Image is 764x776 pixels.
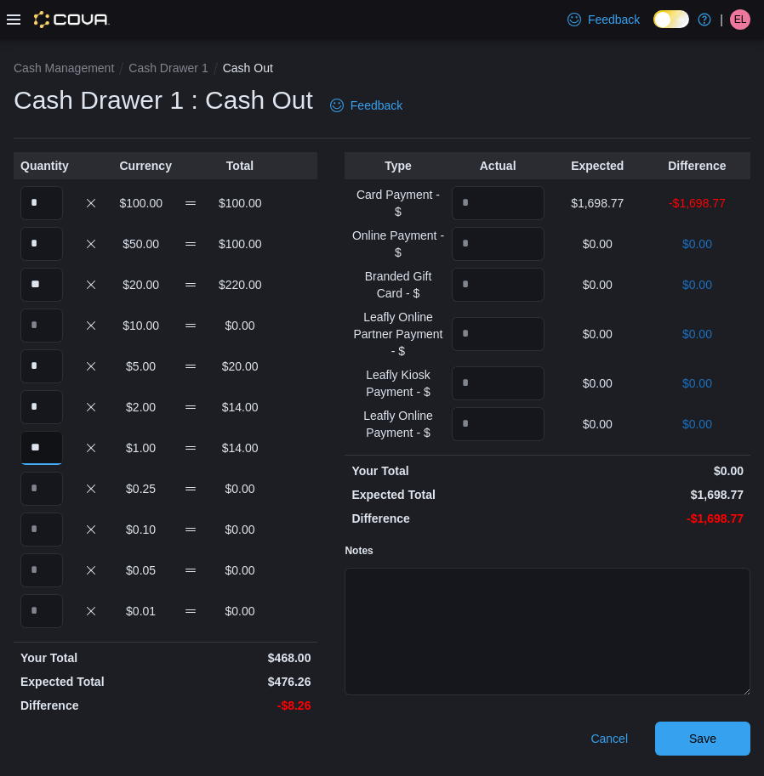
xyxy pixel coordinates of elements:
[351,510,544,527] p: Difference
[20,594,63,628] input: Quantity
[551,195,644,212] p: $1,698.77
[551,462,744,479] p: $0.00
[351,268,444,302] p: Branded Gift Card - $
[551,375,644,392] p: $0.00
[452,268,544,302] input: Quantity
[169,697,311,714] p: -$8.26
[219,317,261,334] p: $0.00
[20,649,162,666] p: Your Total
[551,416,644,433] p: $0.00
[14,83,313,117] h1: Cash Drawer 1 : Cash Out
[20,673,162,690] p: Expected Total
[14,59,750,80] nav: An example of EuiBreadcrumbs
[219,562,261,579] p: $0.00
[219,157,261,174] p: Total
[20,309,63,343] input: Quantity
[655,722,750,756] button: Save
[551,235,644,252] p: $0.00
[452,407,544,441] input: Quantity
[219,439,261,456] p: $14.00
[119,317,162,334] p: $10.00
[551,326,644,343] p: $0.00
[651,195,744,212] p: -$1,698.77
[651,235,744,252] p: $0.00
[588,11,640,28] span: Feedback
[219,235,261,252] p: $100.00
[119,195,162,212] p: $100.00
[452,157,544,174] p: Actual
[20,513,63,547] input: Quantity
[653,10,689,28] input: Dark Mode
[219,603,261,620] p: $0.00
[20,390,63,424] input: Quantity
[452,227,544,261] input: Quantity
[119,399,162,416] p: $2.00
[730,9,750,30] div: Emily Landry
[119,235,162,252] p: $50.00
[351,407,444,441] p: Leafly Online Payment - $
[119,480,162,497] p: $0.25
[20,553,63,587] input: Quantity
[119,562,162,579] p: $0.05
[452,317,544,351] input: Quantity
[20,227,63,261] input: Quantity
[351,157,444,174] p: Type
[351,186,444,220] p: Card Payment - $
[653,28,654,29] span: Dark Mode
[323,88,409,122] a: Feedback
[219,399,261,416] p: $14.00
[219,195,261,212] p: $100.00
[119,157,162,174] p: Currency
[34,11,110,28] img: Cova
[351,97,402,114] span: Feedback
[351,309,444,360] p: Leafly Online Partner Payment - $
[219,521,261,538] p: $0.00
[651,326,744,343] p: $0.00
[351,227,444,261] p: Online Payment - $
[551,510,744,527] p: -$1,698.77
[720,9,723,30] p: |
[119,521,162,538] p: $0.10
[452,186,544,220] input: Quantity
[219,358,261,375] p: $20.00
[219,276,261,293] p: $220.00
[119,276,162,293] p: $20.00
[351,462,544,479] p: Your Total
[561,3,647,37] a: Feedback
[169,649,311,666] p: $468.00
[551,157,644,174] p: Expected
[651,416,744,433] p: $0.00
[119,358,162,375] p: $5.00
[584,722,635,756] button: Cancel
[551,276,644,293] p: $0.00
[20,697,162,714] p: Difference
[128,61,208,75] button: Cash Drawer 1
[219,480,261,497] p: $0.00
[20,472,63,506] input: Quantity
[351,486,544,503] p: Expected Total
[223,61,273,75] button: Cash Out
[551,486,744,503] p: $1,698.77
[689,730,716,747] span: Save
[345,544,373,558] label: Notes
[119,603,162,620] p: $0.01
[590,730,628,747] span: Cancel
[169,673,311,690] p: $476.26
[20,157,63,174] p: Quantity
[734,9,747,30] span: EL
[20,349,63,383] input: Quantity
[20,268,63,302] input: Quantity
[651,276,744,293] p: $0.00
[119,439,162,456] p: $1.00
[651,157,744,174] p: Difference
[651,375,744,392] p: $0.00
[20,431,63,465] input: Quantity
[20,186,63,220] input: Quantity
[14,61,114,75] button: Cash Management
[351,366,444,400] p: Leafly Kiosk Payment - $
[452,366,544,400] input: Quantity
